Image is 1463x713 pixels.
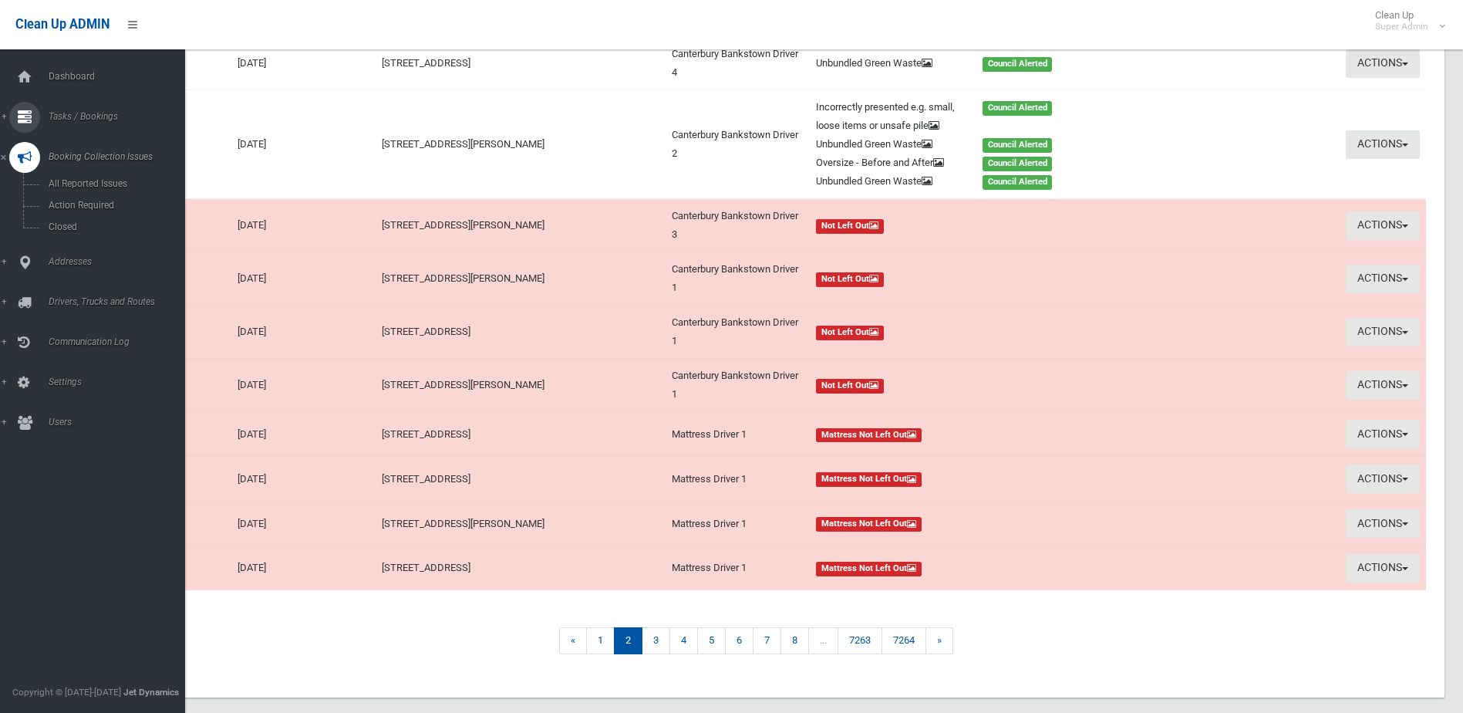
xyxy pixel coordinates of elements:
span: Addresses [44,256,197,267]
td: [STREET_ADDRESS][PERSON_NAME] [376,199,665,252]
td: [DATE] [231,359,376,412]
a: Mattress Not Left Out [816,559,1130,577]
span: All Reported Issues [44,178,184,189]
a: 1 [586,627,615,654]
a: 8 [780,627,809,654]
button: Actions [1346,509,1420,538]
span: Users [44,417,197,427]
td: [DATE] [231,199,376,252]
span: Not Left Out [816,272,884,287]
td: [DATE] [231,546,376,590]
div: Incorrectly presented e.g. small, loose items or unsafe pile [807,98,973,135]
span: 2 [614,627,642,654]
td: [STREET_ADDRESS][PERSON_NAME] [376,252,665,306]
td: Mattress Driver 1 [666,502,811,546]
td: [STREET_ADDRESS] [376,546,665,590]
span: Copyright © [DATE]-[DATE] [12,687,121,698]
button: Actions [1346,465,1420,493]
button: Actions [1346,420,1420,448]
td: Mattress Driver 1 [666,457,811,502]
button: Actions [1346,265,1420,293]
span: Not Left Out [816,326,884,340]
td: Canterbury Bankstown Driver 3 [666,199,811,252]
span: Mattress Not Left Out [816,517,922,532]
span: Council Alerted [983,157,1053,171]
a: 6 [725,627,753,654]
span: Drivers, Trucks and Routes [44,296,197,307]
span: Mattress Not Left Out [816,562,922,576]
a: 7263 [838,627,882,654]
a: 3 [642,627,670,654]
a: Not Left Out [816,376,1130,394]
a: 5 [697,627,726,654]
td: [STREET_ADDRESS] [376,457,665,502]
a: Mattress Not Left Out [816,425,1130,444]
td: Canterbury Bankstown Driver 4 [666,36,811,90]
a: Not Left Out [816,269,1130,288]
span: Council Alerted [983,57,1053,72]
button: Actions [1346,318,1420,346]
a: Incorrectly presented e.g. small, loose items or unsafe pile Council Alerted Unbundled Green Wast... [816,98,1130,191]
strong: Jet Dynamics [123,687,179,698]
td: Canterbury Bankstown Driver 2 [666,90,811,199]
td: Canterbury Bankstown Driver 1 [666,359,811,412]
td: [STREET_ADDRESS] [376,36,665,90]
a: Not Left Out [816,216,1130,235]
span: Not Left Out [816,219,884,234]
span: Settings [44,377,197,387]
td: [STREET_ADDRESS][PERSON_NAME] [376,359,665,412]
td: Canterbury Bankstown Driver 1 [666,306,811,359]
a: Mattress Not Left Out [816,515,1130,533]
span: Not Left Out [816,379,884,394]
span: Closed [44,221,184,232]
a: 7 [753,627,781,654]
td: [DATE] [231,412,376,457]
a: 7264 [882,627,926,654]
td: [DATE] [231,502,376,546]
span: Mattress Not Left Out [816,472,922,487]
div: Unbundled Green Waste [807,54,973,73]
span: Council Alerted [983,101,1053,116]
button: Actions [1346,371,1420,400]
a: Mattress Not Left Out [816,470,1130,488]
span: ... [808,627,838,654]
small: Super Admin [1375,21,1428,32]
button: Actions [1346,211,1420,240]
td: [DATE] [231,252,376,306]
div: Oversize - Before and After [807,154,973,172]
a: » [925,627,953,654]
td: [STREET_ADDRESS] [376,412,665,457]
span: Clean Up [1367,9,1444,32]
td: [DATE] [231,306,376,359]
span: Tasks / Bookings [44,111,197,122]
span: Council Alerted [983,138,1053,153]
td: [DATE] [231,90,376,199]
div: Unbundled Green Waste [807,172,973,191]
span: Communication Log [44,336,197,347]
td: [DATE] [231,457,376,502]
td: [DATE] [231,36,376,90]
a: Not Left Out [816,323,1130,341]
td: [STREET_ADDRESS] [376,306,665,359]
a: 4 [669,627,698,654]
span: Action Required [44,200,184,211]
td: Canterbury Bankstown Driver 1 [666,252,811,306]
a: Unbundled Green Waste Council Alerted [816,54,1130,73]
button: Actions [1346,554,1420,583]
span: Booking Collection Issues [44,151,197,162]
a: « [559,627,587,654]
button: Actions [1346,49,1420,78]
td: Mattress Driver 1 [666,546,811,590]
span: Dashboard [44,71,197,82]
div: Unbundled Green Waste [807,135,973,154]
span: Council Alerted [983,175,1053,190]
td: [STREET_ADDRESS][PERSON_NAME] [376,502,665,546]
td: Mattress Driver 1 [666,412,811,457]
button: Actions [1346,130,1420,159]
td: [STREET_ADDRESS][PERSON_NAME] [376,90,665,199]
span: Mattress Not Left Out [816,428,922,443]
span: Clean Up ADMIN [15,17,110,32]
